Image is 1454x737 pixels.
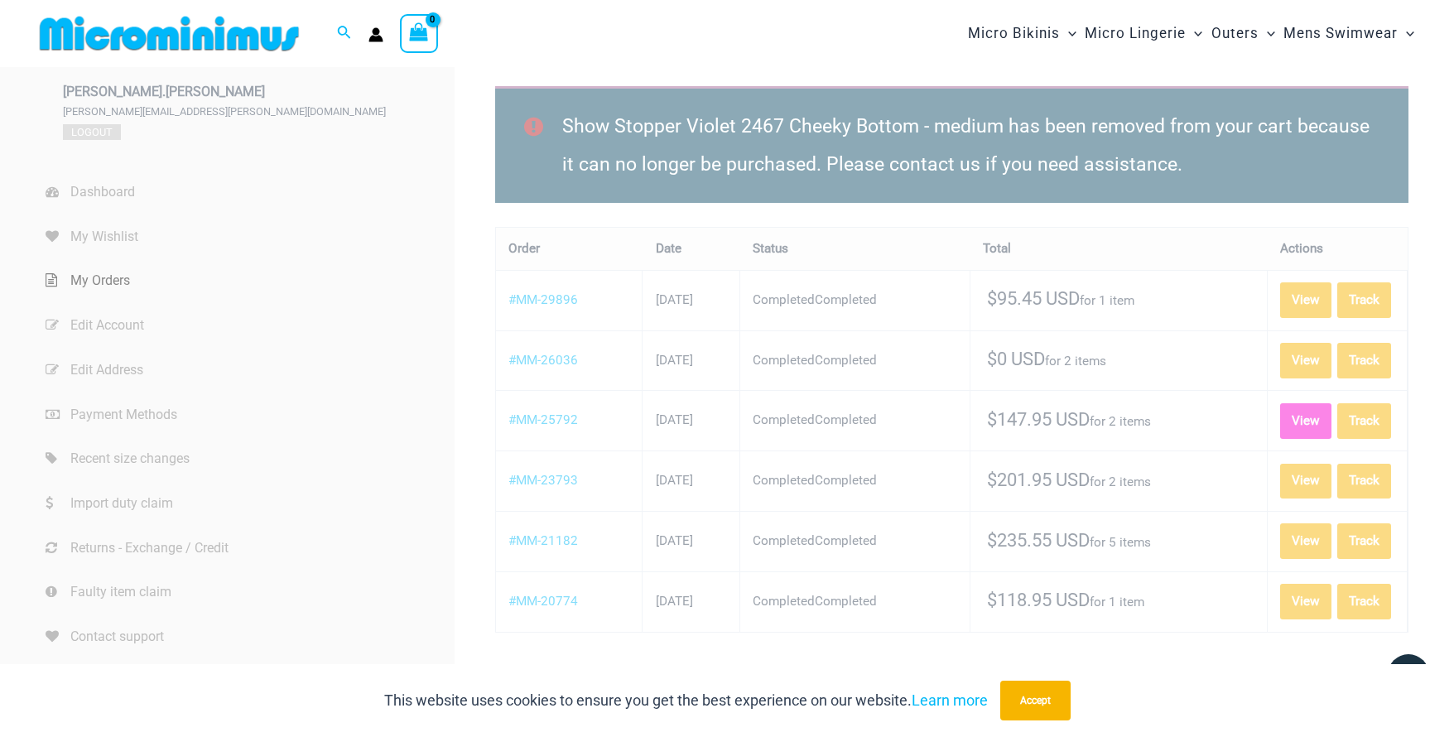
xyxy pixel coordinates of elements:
a: My Wishlist [46,214,455,259]
span: Outers [1211,12,1259,55]
span: My Orders [70,268,450,293]
td: CompletedCompleted [740,571,970,632]
span: Date [656,241,681,256]
a: View order MM-21182 [1280,523,1331,559]
a: Search icon link [337,23,352,44]
td: for 5 items [970,511,1268,571]
span: Import duty claim [70,491,450,516]
span: Menu Toggle [1186,12,1202,55]
a: View order MM-29896 [1280,282,1331,318]
a: View order number MM-21182 [508,533,578,548]
span: Total [983,241,1011,256]
td: CompletedCompleted [740,390,970,450]
span: Menu Toggle [1259,12,1275,55]
a: Account icon link [368,27,383,42]
td: CompletedCompleted [740,330,970,391]
span: My Wishlist [70,224,450,249]
time: [DATE] [656,353,693,368]
a: View order MM-25792 [1280,403,1331,439]
a: Payment Methods [46,393,455,437]
td: for 2 items [970,390,1268,450]
span: Menu Toggle [1060,12,1076,55]
a: Edit Address [46,348,455,393]
span: $ [987,288,997,309]
span: 0 USD [987,349,1045,369]
span: Dashboard [70,180,450,205]
td: for 2 items [970,330,1268,391]
a: Import duty claim [46,481,455,526]
span: 118.95 USD [987,590,1090,610]
span: 201.95 USD [987,470,1090,490]
span: Recent size changes [70,446,450,471]
span: 235.55 USD [987,530,1090,551]
span: Menu Toggle [1398,12,1414,55]
a: Micro BikinisMenu ToggleMenu Toggle [964,8,1081,59]
a: Mens SwimwearMenu ToggleMenu Toggle [1279,8,1418,59]
a: View order number MM-25792 [508,412,578,427]
span: Actions [1280,241,1323,256]
span: Edit Address [70,358,450,383]
time: [DATE] [656,594,693,609]
a: Track order number MM-29896 [1337,282,1390,318]
li: Show Stopper Violet 2467 Cheeky Bottom - medium has been removed from your cart because it can no... [562,108,1370,184]
a: Logout [46,659,455,704]
span: 95.45 USD [987,288,1080,309]
td: CompletedCompleted [740,450,970,511]
a: View Shopping Cart, empty [400,14,438,52]
a: View order number MM-23793 [508,473,578,488]
a: Track order number MM-20774 [1337,584,1390,619]
a: View order number MM-26036 [508,353,578,368]
span: Edit Account [70,313,450,338]
time: [DATE] [656,292,693,307]
td: CompletedCompleted [740,511,970,571]
nav: Site Navigation [961,6,1421,61]
a: Track order number MM-21182 [1337,523,1390,559]
span: Status [753,241,788,256]
button: Accept [1000,681,1071,720]
a: View order MM-26036 [1280,343,1331,378]
span: $ [987,409,997,430]
td: CompletedCompleted [740,270,970,330]
span: [PERSON_NAME].[PERSON_NAME] [63,84,386,99]
a: Track order number MM-25792 [1337,403,1390,439]
span: $ [987,530,997,551]
a: View order MM-20774 [1280,584,1331,619]
span: $ [987,470,997,490]
a: View order number MM-20774 [508,594,578,609]
a: OutersMenu ToggleMenu Toggle [1207,8,1279,59]
a: Logout [63,124,121,140]
a: My Orders [46,258,455,303]
a: Faulty item claim [46,570,455,614]
a: Contact support [46,614,455,659]
span: Order [508,241,540,256]
a: Dashboard [46,170,455,214]
a: Learn more [912,691,988,709]
time: [DATE] [656,533,693,548]
a: Edit Account [46,303,455,348]
time: [DATE] [656,473,693,488]
p: This website uses cookies to ensure you get the best experience on our website. [384,688,988,713]
span: 147.95 USD [987,409,1090,430]
a: View order number MM-29896 [508,292,578,307]
span: Micro Bikinis [968,12,1060,55]
span: $ [987,590,997,610]
td: for 1 item [970,270,1268,330]
span: $ [987,349,997,369]
a: Returns - Exchange / Credit [46,526,455,571]
a: Recent size changes [46,436,455,481]
span: [PERSON_NAME][EMAIL_ADDRESS][PERSON_NAME][DOMAIN_NAME] [63,105,386,118]
span: Payment Methods [70,402,450,427]
span: Returns - Exchange / Credit [70,536,450,561]
a: Track order number MM-23793 [1337,464,1390,499]
time: [DATE] [656,412,693,427]
a: View order MM-23793 [1280,464,1331,499]
span: Contact support [70,624,450,649]
a: Micro LingerieMenu ToggleMenu Toggle [1081,8,1206,59]
img: MM SHOP LOGO FLAT [33,15,306,52]
span: Micro Lingerie [1085,12,1186,55]
td: for 2 items [970,450,1268,511]
span: Faulty item claim [70,580,450,605]
span: Mens Swimwear [1283,12,1398,55]
a: Track order number MM-26036 [1337,343,1390,378]
td: for 1 item [970,571,1268,632]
